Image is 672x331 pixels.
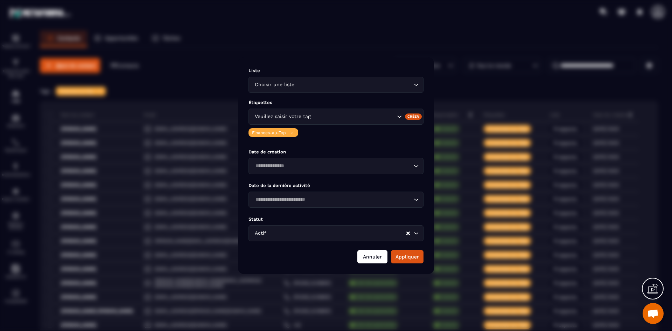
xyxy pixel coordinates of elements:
[312,113,395,120] input: Search for option
[248,149,423,154] p: Date de création
[357,250,387,263] button: Annuler
[248,109,423,125] div: Search for option
[248,183,423,188] p: Date de la dernière activité
[248,216,423,222] p: Statut
[253,196,412,204] input: Search for option
[252,130,286,135] p: Finances-au-Top
[253,162,412,170] input: Search for option
[253,229,268,237] span: Actif
[248,192,423,208] div: Search for option
[253,113,312,120] span: Veuillez saisir votre tag
[248,100,423,105] p: Étiquettes
[248,68,423,73] p: Liste
[268,229,406,237] input: Search for option
[248,225,423,241] div: Search for option
[406,230,410,236] button: Clear Selected
[296,81,412,89] input: Search for option
[643,303,664,324] div: Ouvrir le chat
[248,158,423,174] div: Search for option
[248,77,423,93] div: Search for option
[405,113,422,119] div: Créer
[253,81,296,89] span: Choisir une liste
[391,250,423,263] button: Appliquer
